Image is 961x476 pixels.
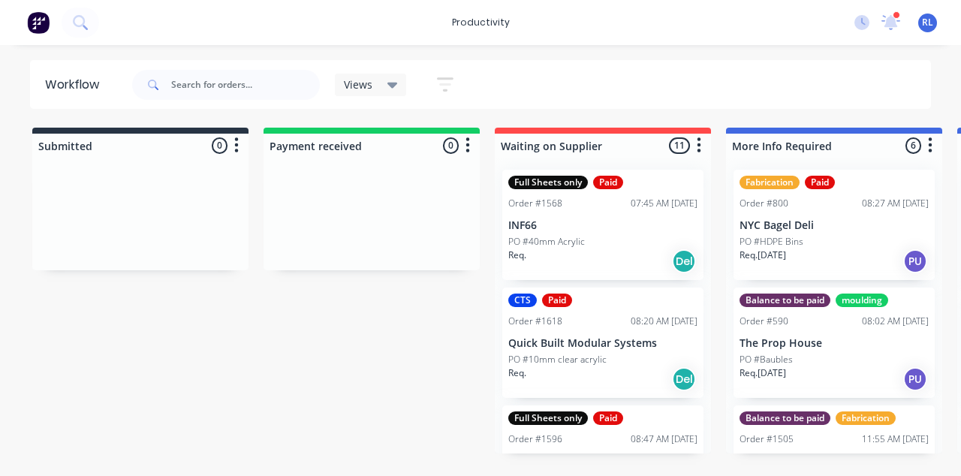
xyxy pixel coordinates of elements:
p: Quick Built Modular Systems [508,337,697,350]
p: Req. [DATE] [740,249,786,262]
div: Order #800 [740,197,788,210]
div: Fabrication [836,411,896,425]
div: Order #590 [740,315,788,328]
div: 08:20 AM [DATE] [631,315,697,328]
p: NYC Bagel Deli [740,219,929,232]
div: Balance to be paid [740,411,830,425]
div: Full Sheets onlyPaidOrder #156807:45 AM [DATE]INF66PO #40mm AcrylicReq.Del [502,170,703,280]
div: Del [672,249,696,273]
p: Req. [508,366,526,380]
div: Order #1505 [740,432,794,446]
div: Del [672,367,696,391]
div: Fabrication [740,176,800,189]
div: Order #1568 [508,197,562,210]
p: PO #Baubles [740,353,793,366]
div: 07:45 AM [DATE] [631,197,697,210]
div: moulding [836,294,888,307]
div: Full Sheets only [508,176,588,189]
div: Balance to be paidmouldingOrder #59008:02 AM [DATE]The Prop HousePO #BaublesReq.[DATE]PU [734,288,935,398]
div: Paid [593,411,623,425]
span: Views [344,77,372,92]
p: Req. [508,249,526,262]
div: CTS [508,294,537,307]
p: PO #HDPE Bins [740,235,803,249]
div: Full Sheets only [508,411,588,425]
p: Req. [DATE] [740,366,786,380]
div: Workflow [45,76,107,94]
div: CTSPaidOrder #161808:20 AM [DATE]Quick Built Modular SystemsPO #10mm clear acrylicReq.Del [502,288,703,398]
div: productivity [444,11,517,34]
input: Search for orders... [171,70,320,100]
div: PU [903,367,927,391]
span: RL [922,16,933,29]
p: The Prop House [740,337,929,350]
p: PO #10mm clear acrylic [508,353,607,366]
div: Order #1618 [508,315,562,328]
div: Order #1596 [508,432,562,446]
div: Paid [805,176,835,189]
div: 08:47 AM [DATE] [631,432,697,446]
img: Factory [27,11,50,34]
div: PU [903,249,927,273]
div: FabricationPaidOrder #80008:27 AM [DATE]NYC Bagel DeliPO #HDPE BinsReq.[DATE]PU [734,170,935,280]
p: PO #40mm Acrylic [508,235,585,249]
div: Paid [542,294,572,307]
div: 08:02 AM [DATE] [862,315,929,328]
div: Paid [593,176,623,189]
div: Balance to be paid [740,294,830,307]
div: 11:55 AM [DATE] [862,432,929,446]
p: INF66 [508,219,697,232]
div: 08:27 AM [DATE] [862,197,929,210]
